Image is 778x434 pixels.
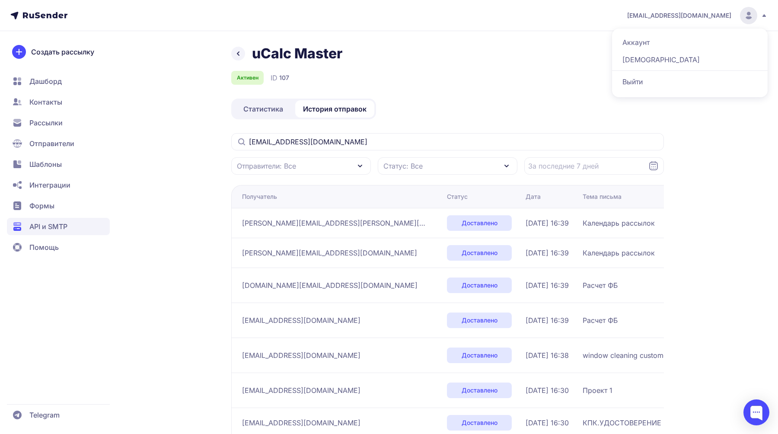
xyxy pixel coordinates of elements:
span: window cleaning customer [583,350,670,361]
span: История отправок [303,104,367,114]
div: ID [271,73,289,83]
span: [DATE] 16:39 [526,315,569,325]
input: Datepicker input [524,157,664,175]
span: Доставлено [462,249,497,257]
span: Статус: Все [383,161,423,171]
span: [DATE] 16:39 [526,280,569,290]
span: Расчет ФБ [583,280,618,290]
span: [EMAIL_ADDRESS][DOMAIN_NAME] [242,350,360,361]
span: [EMAIL_ADDRESS][DOMAIN_NAME] [242,385,360,396]
span: Отправители [29,138,74,149]
span: Доставлено [462,316,497,325]
span: [DOMAIN_NAME][EMAIL_ADDRESS][DOMAIN_NAME] [242,280,418,290]
span: Формы [29,201,54,211]
span: Дашборд [29,76,62,86]
span: Доставлено [462,418,497,427]
span: Календарь рассылок [583,248,655,258]
a: Telegram [7,406,110,424]
a: Аккаунт [617,34,762,51]
span: Расчет ФБ [583,315,618,325]
span: [EMAIL_ADDRESS][DOMAIN_NAME] [242,315,360,325]
span: [PERSON_NAME][EMAIL_ADDRESS][PERSON_NAME][DOMAIN_NAME] [242,218,428,228]
span: Рассылки [29,118,63,128]
span: Статистика [243,104,283,114]
span: Доставлено [462,219,497,227]
span: Отправители: Все [237,161,296,171]
span: 107 [279,73,289,82]
span: Календарь рассылок [583,218,655,228]
span: Шаблоны [29,159,62,169]
span: [PERSON_NAME][EMAIL_ADDRESS][DOMAIN_NAME] [242,248,417,258]
input: Поиск [231,133,664,150]
a: [DEMOGRAPHIC_DATA] [617,51,762,68]
a: История отправок [295,100,374,118]
div: Статус [447,192,468,201]
span: [DATE] 16:30 [526,418,569,428]
span: [DATE] 16:39 [526,248,569,258]
span: Интеграции [29,180,70,190]
span: Доставлено [462,386,497,395]
div: Дата [526,192,541,201]
span: [EMAIL_ADDRESS][DOMAIN_NAME] [242,418,360,428]
span: API и SMTP [29,221,67,232]
span: [EMAIL_ADDRESS][DOMAIN_NAME] [627,11,731,20]
span: [DATE] 16:30 [526,385,569,396]
span: Проект 1 [583,385,612,396]
span: [DATE] 16:38 [526,350,569,361]
span: Доставлено [462,281,497,290]
div: Получатель [242,192,277,201]
span: Создать рассылку [31,47,94,57]
span: Доставлено [462,351,497,360]
a: Статистика [233,100,293,118]
span: КПК.УДОСТОВЕРЕНИЕ [583,418,661,428]
h1: uCalc Master [252,45,342,62]
span: Аккаунт [622,37,650,48]
span: Контакты [29,97,62,107]
div: Тема письма [583,192,622,201]
span: [DATE] 16:39 [526,218,569,228]
span: Активен [237,74,258,81]
span: Помощь [29,242,59,252]
span: Выйти [622,77,643,87]
span: [DEMOGRAPHIC_DATA] [622,54,700,65]
span: Telegram [29,410,60,420]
